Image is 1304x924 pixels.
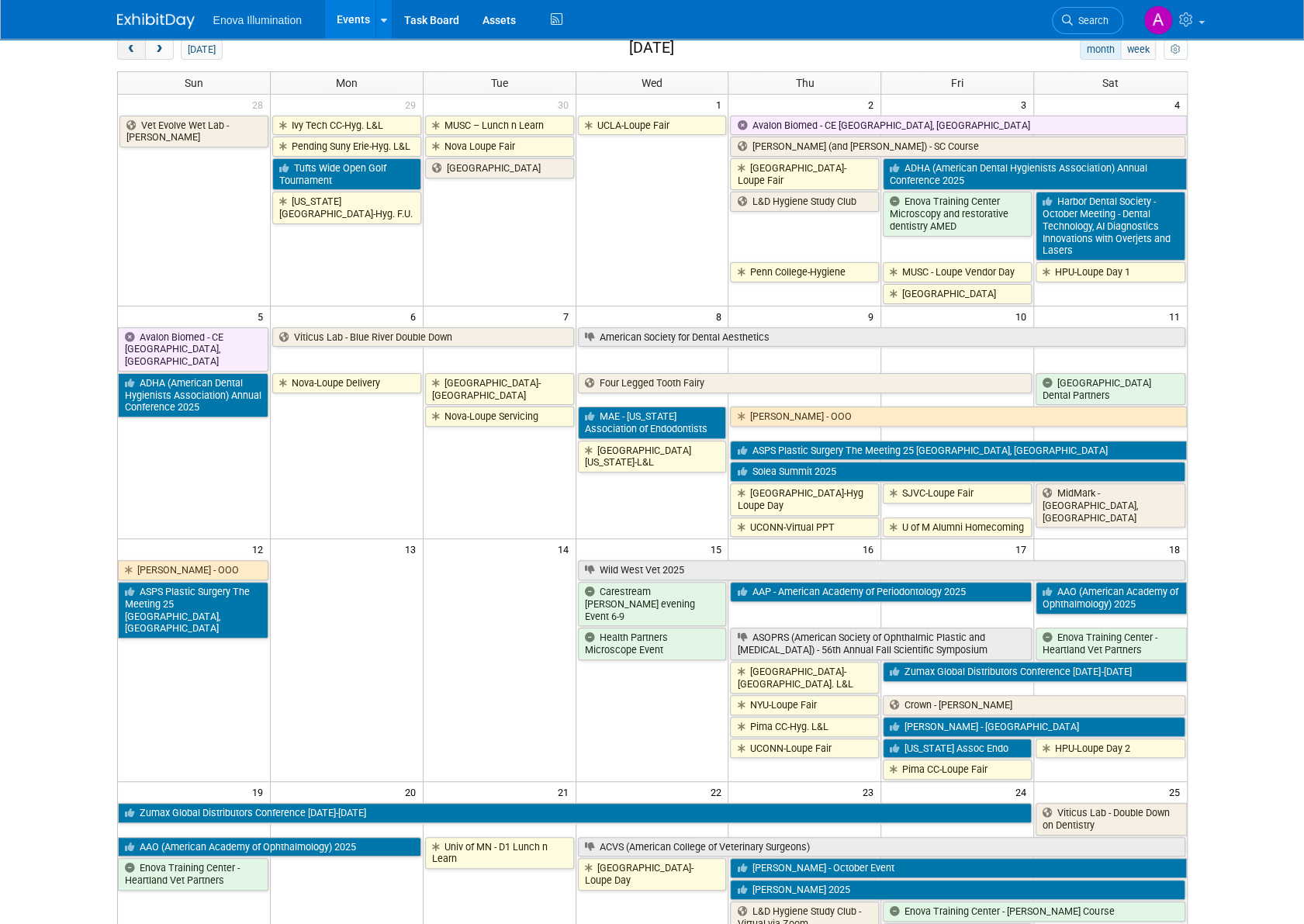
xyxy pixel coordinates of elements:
[425,837,574,869] a: Univ of MN - D1 Lunch n Learn
[861,782,880,801] span: 23
[883,739,1032,759] a: [US_STATE] Assoc Endo
[883,284,1032,304] a: [GEOGRAPHIC_DATA]
[145,40,174,60] button: next
[730,192,879,212] a: L&D Hygiene Study Club
[425,158,574,178] a: [GEOGRAPHIC_DATA]
[118,582,268,638] a: ASPS Plastic Surgery The Meeting 25 [GEOGRAPHIC_DATA], [GEOGRAPHIC_DATA]
[1143,5,1173,35] img: Abby Nelson
[883,760,1032,780] a: Pima CC-Loupe Fair
[730,582,1032,602] a: AAP - American Academy of Periodontology 2025
[272,327,574,348] a: Viticus Lab - Blue River Double Down
[118,373,268,417] a: ADHA (American Dental Hygienists Association) Annual Conference 2025
[578,407,727,438] a: MAE - [US_STATE] Association of Endodontists
[730,116,1186,136] a: Avalon Biomed - CE [GEOGRAPHIC_DATA], [GEOGRAPHIC_DATA]
[730,483,879,515] a: [GEOGRAPHIC_DATA]-Hyg Loupe Day
[562,306,576,326] span: 7
[181,40,222,60] button: [DATE]
[118,803,1032,823] a: Zumax Global Distributors Conference [DATE]-[DATE]
[730,262,879,282] a: Penn College-Hygiene
[1052,7,1123,34] a: Search
[1014,306,1033,326] span: 10
[185,77,203,89] span: Sun
[628,40,673,57] h2: [DATE]
[730,628,1032,659] a: ASOPRS (American Society of Ophthalmic Plastic and [MEDICAL_DATA]) - 56th Annual Fall Scientific ...
[578,327,1185,348] a: American Society for Dental Aesthetics
[730,739,879,759] a: UCONN-Loupe Fair
[730,880,1185,900] a: [PERSON_NAME] 2025
[118,837,421,857] a: AAO (American Academy of Ophthalmology) 2025
[1173,95,1187,114] span: 4
[1019,95,1033,114] span: 3
[491,77,508,89] span: Tue
[730,517,879,538] a: UCONN-Virtual PPT
[1036,582,1186,614] a: AAO (American Academy of Ophthalmology) 2025
[866,306,880,326] span: 9
[1080,40,1121,60] button: month
[409,306,423,326] span: 6
[119,116,268,147] a: Vet Evolve Wet Lab - [PERSON_NAME]
[730,662,879,694] a: [GEOGRAPHIC_DATA]-[GEOGRAPHIC_DATA]. L&L
[730,407,1186,427] a: [PERSON_NAME] - OOO
[578,837,1185,857] a: ACVS (American College of Veterinary Surgeons)
[403,539,423,559] span: 13
[272,137,421,157] a: Pending Suny Erie-Hyg. L&L
[730,137,1185,157] a: [PERSON_NAME] (and [PERSON_NAME]) - SC Course
[425,116,574,136] a: MUSC – Lunch n Learn
[1036,739,1185,759] a: HPU-Loupe Day 2
[883,483,1032,504] a: SJVC-Loupe Fair
[1164,40,1187,60] button: myCustomButton
[425,137,574,157] a: Nova Loupe Fair
[117,13,195,29] img: ExhibitDay
[1036,483,1185,528] a: MidMark - [GEOGRAPHIC_DATA], [GEOGRAPHIC_DATA]
[883,262,1032,282] a: MUSC - Loupe Vendor Day
[578,628,727,659] a: Health Partners Microscope Event
[256,306,270,326] span: 5
[708,539,728,559] span: 15
[1036,192,1185,261] a: Harbor Dental Society - October Meeting - Dental Technology, AI Diagnostics Innovations with Over...
[714,95,728,114] span: 1
[883,902,1185,922] a: Enova Training Center - [PERSON_NAME] Course
[272,158,421,190] a: Tufts Wide Open Golf Tournament
[883,517,1032,538] a: U of M Alumni Homecoming
[1167,539,1187,559] span: 18
[861,539,880,559] span: 16
[251,782,270,801] span: 19
[556,782,576,801] span: 21
[1073,15,1109,26] span: Search
[883,158,1186,190] a: ADHA (American Dental Hygienists Association) Annual Conference 2025
[642,77,662,89] span: Wed
[883,695,1185,715] a: Crown - [PERSON_NAME]
[730,462,1185,482] a: Solea Summit 2025
[118,858,268,890] a: Enova Training Center - Heartland Vet Partners
[883,192,1032,236] a: Enova Training Center Microscopy and restorative dentistry AMED
[1036,262,1185,282] a: HPU-Loupe Day 1
[714,306,728,326] span: 8
[403,782,423,801] span: 20
[883,662,1186,682] a: Zumax Global Distributors Conference [DATE]-[DATE]
[730,158,879,190] a: [GEOGRAPHIC_DATA]-Loupe Fair
[1036,628,1186,659] a: Enova Training Center - Heartland Vet Partners
[1167,306,1187,326] span: 11
[1014,782,1033,801] span: 24
[118,560,268,580] a: [PERSON_NAME] - OOO
[425,407,574,427] a: Nova-Loupe Servicing
[578,373,1032,393] a: Four Legged Tooth Fairy
[556,539,576,559] span: 14
[866,95,880,114] span: 2
[883,717,1185,737] a: [PERSON_NAME] - [GEOGRAPHIC_DATA]
[213,14,302,26] span: Enova Illumination
[1102,77,1119,89] span: Sat
[730,695,879,715] a: NYU-Loupe Fair
[730,858,1186,878] a: [PERSON_NAME] - October Event
[272,116,421,136] a: Ivy Tech CC-Hyg. L&L
[730,717,879,737] a: Pima CC-Hyg. L&L
[118,327,268,372] a: Avalon Biomed - CE [GEOGRAPHIC_DATA], [GEOGRAPHIC_DATA]
[272,192,421,223] a: [US_STATE][GEOGRAPHIC_DATA]-Hyg. F.U.
[251,95,270,114] span: 28
[578,116,727,136] a: UCLA-Loupe Fair
[1171,45,1181,55] i: Personalize Calendar
[578,441,727,472] a: [GEOGRAPHIC_DATA][US_STATE]-L&L
[730,441,1186,461] a: ASPS Plastic Surgery The Meeting 25 [GEOGRAPHIC_DATA], [GEOGRAPHIC_DATA]
[336,77,358,89] span: Mon
[556,95,576,114] span: 30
